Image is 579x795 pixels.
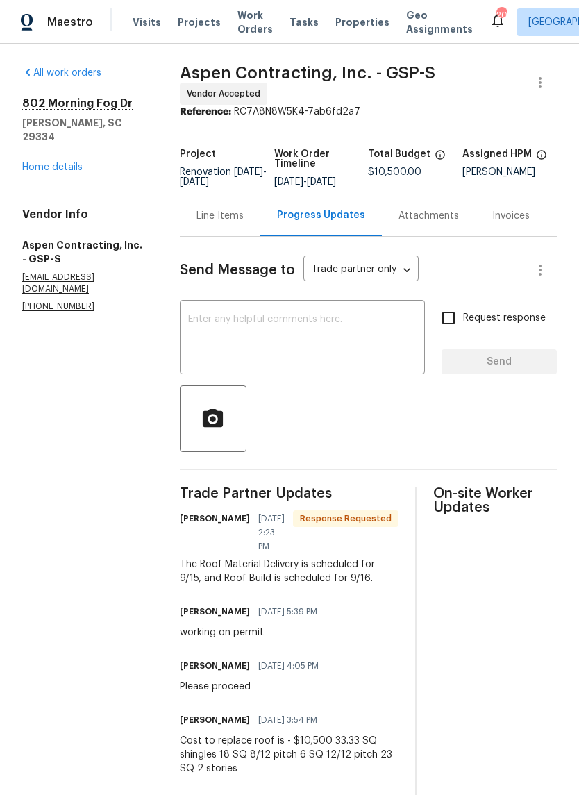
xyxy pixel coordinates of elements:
div: Trade partner only [303,259,419,282]
span: Properties [335,15,389,29]
h5: Work Order Timeline [274,149,369,169]
span: Aspen Contracting, Inc. - GSP-S [180,65,435,81]
span: $10,500.00 [368,167,421,177]
span: The total cost of line items that have been proposed by Opendoor. This sum includes line items th... [435,149,446,167]
span: Work Orders [237,8,273,36]
h5: Aspen Contracting, Inc. - GSP-S [22,238,146,266]
span: [DATE] 4:05 PM [258,659,319,673]
b: Reference: [180,107,231,117]
div: Invoices [492,209,530,223]
div: 20 [496,8,506,22]
span: [DATE] [274,177,303,187]
h6: [PERSON_NAME] [180,659,250,673]
h4: Vendor Info [22,208,146,221]
span: Send Message to [180,263,295,277]
span: On-site Worker Updates [433,487,557,514]
h6: [PERSON_NAME] [180,605,250,619]
span: Visits [133,15,161,29]
h6: [PERSON_NAME] [180,713,250,727]
div: Attachments [398,209,459,223]
span: [DATE] [234,167,263,177]
span: - [180,167,267,187]
span: Vendor Accepted [187,87,266,101]
span: - [274,177,336,187]
span: Request response [463,311,546,326]
span: Projects [178,15,221,29]
span: The hpm assigned to this work order. [536,149,547,167]
span: [DATE] 2:23 PM [258,512,285,553]
h5: Assigned HPM [462,149,532,159]
h5: Project [180,149,216,159]
span: Geo Assignments [406,8,473,36]
a: All work orders [22,68,101,78]
span: [DATE] 3:54 PM [258,713,317,727]
a: Home details [22,162,83,172]
div: The Roof Material Delivery is scheduled for 9/15, and Roof Build is scheduled for 9/16. [180,558,398,585]
div: Please proceed [180,680,327,694]
div: Line Items [196,209,244,223]
span: Renovation [180,167,267,187]
span: Maestro [47,15,93,29]
h6: [PERSON_NAME] [180,512,250,526]
div: working on permit [180,626,326,639]
div: Cost to replace roof is - $10,500 33.33 SQ shingles 18 SQ 8/12 pitch 6 SQ 12/12 pitch 23 SQ 2 sto... [180,734,398,776]
span: Trade Partner Updates [180,487,398,501]
span: [DATE] 5:39 PM [258,605,317,619]
span: Response Requested [294,512,397,526]
div: RC7A8N8W5K4-7ab6fd2a7 [180,105,557,119]
div: Progress Updates [277,208,365,222]
span: Tasks [289,17,319,27]
div: [PERSON_NAME] [462,167,557,177]
span: [DATE] [307,177,336,187]
h5: Total Budget [368,149,430,159]
span: [DATE] [180,177,209,187]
